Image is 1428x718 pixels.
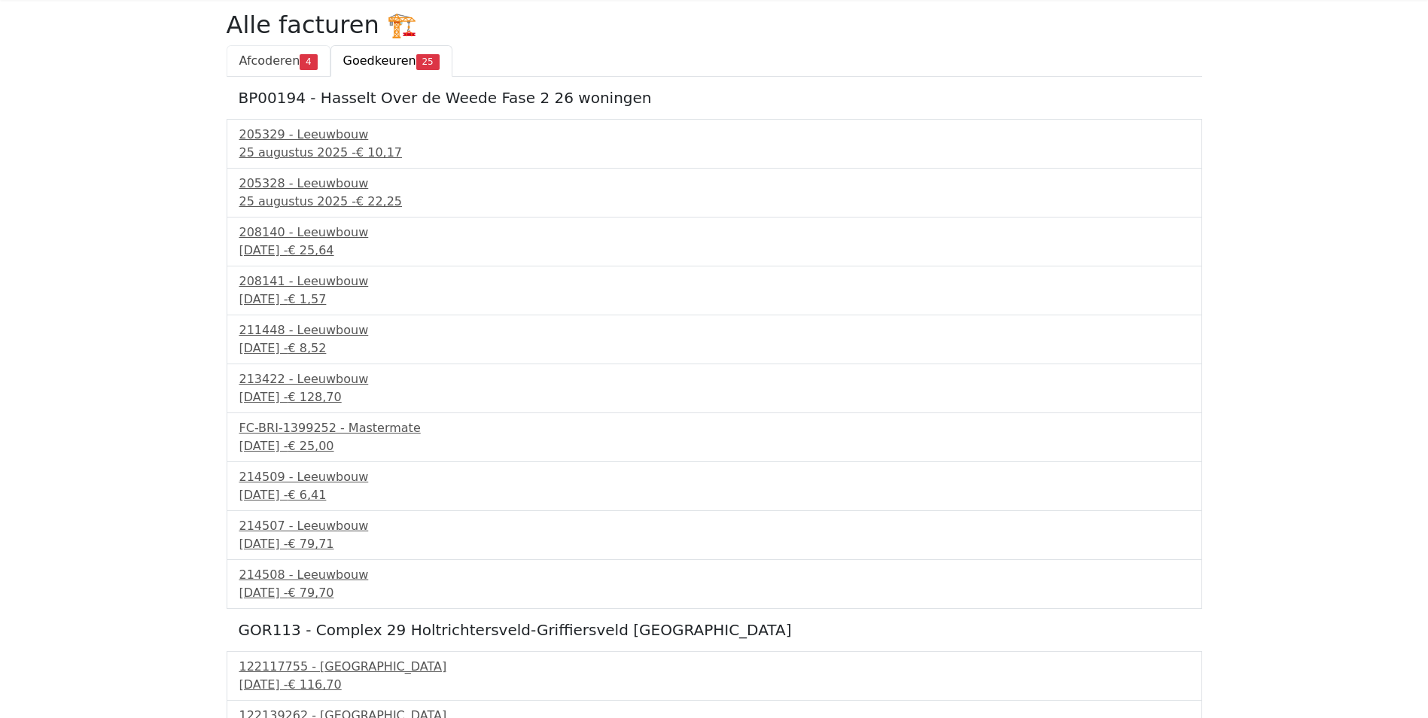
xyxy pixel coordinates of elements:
[288,243,333,257] span: € 25,64
[239,193,1189,211] div: 25 augustus 2025 -
[239,291,1189,309] div: [DATE] -
[239,242,1189,260] div: [DATE] -
[239,566,1189,602] a: 214508 - Leeuwbouw[DATE] -€ 79,70
[239,658,1189,676] div: 122117755 - [GEOGRAPHIC_DATA]
[239,676,1189,694] div: [DATE] -
[239,126,1189,144] div: 205329 - Leeuwbouw
[239,272,1189,291] div: 208141 - Leeuwbouw
[239,535,1189,553] div: [DATE] -
[239,566,1189,584] div: 214508 - Leeuwbouw
[239,272,1189,309] a: 208141 - Leeuwbouw[DATE] -€ 1,57
[300,54,317,69] span: 4
[239,517,1189,553] a: 214507 - Leeuwbouw[DATE] -€ 79,71
[343,53,416,68] span: Goedkeuren
[356,194,402,208] span: € 22,25
[239,517,1189,535] div: 214507 - Leeuwbouw
[239,658,1189,694] a: 122117755 - [GEOGRAPHIC_DATA][DATE] -€ 116,70
[288,439,333,453] span: € 25,00
[288,677,341,692] span: € 116,70
[239,370,1189,406] a: 213422 - Leeuwbouw[DATE] -€ 128,70
[239,321,1189,357] a: 211448 - Leeuwbouw[DATE] -€ 8,52
[227,45,330,77] a: Afcoderen4
[239,468,1189,504] a: 214509 - Leeuwbouw[DATE] -€ 6,41
[239,53,300,68] span: Afcoderen
[239,621,1190,639] h5: GOR113 - Complex 29 Holtrichtersveld-Griffiersveld [GEOGRAPHIC_DATA]
[288,292,326,306] span: € 1,57
[227,11,1202,39] h2: Alle facturen 🏗️
[330,45,452,77] a: Goedkeuren25
[239,89,1190,107] h5: BP00194 - Hasselt Over de Weede Fase 2 26 woningen
[239,419,1189,455] a: FC-BRI-1399252 - Mastermate[DATE] -€ 25,00
[239,175,1189,193] div: 205328 - Leeuwbouw
[288,341,326,355] span: € 8,52
[288,537,333,551] span: € 79,71
[239,370,1189,388] div: 213422 - Leeuwbouw
[288,586,333,600] span: € 79,70
[288,390,341,404] span: € 128,70
[356,145,402,160] span: € 10,17
[288,488,326,502] span: € 6,41
[239,224,1189,242] div: 208140 - Leeuwbouw
[416,54,440,69] span: 25
[239,486,1189,504] div: [DATE] -
[239,224,1189,260] a: 208140 - Leeuwbouw[DATE] -€ 25,64
[239,419,1189,437] div: FC-BRI-1399252 - Mastermate
[239,144,1189,162] div: 25 augustus 2025 -
[239,321,1189,339] div: 211448 - Leeuwbouw
[239,437,1189,455] div: [DATE] -
[239,468,1189,486] div: 214509 - Leeuwbouw
[239,388,1189,406] div: [DATE] -
[239,175,1189,211] a: 205328 - Leeuwbouw25 augustus 2025 -€ 22,25
[239,339,1189,357] div: [DATE] -
[239,126,1189,162] a: 205329 - Leeuwbouw25 augustus 2025 -€ 10,17
[239,584,1189,602] div: [DATE] -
